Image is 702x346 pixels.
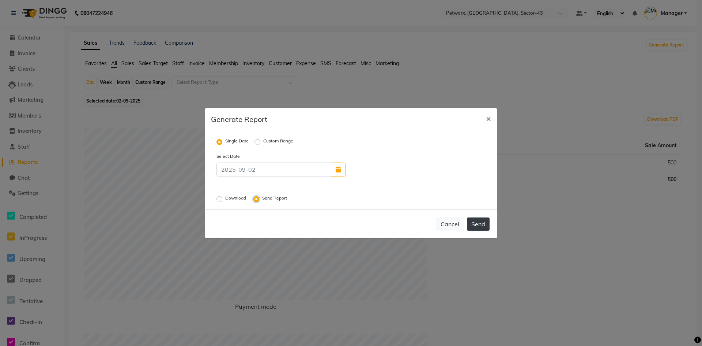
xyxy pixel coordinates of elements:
[225,138,249,146] label: Single Date
[225,195,248,204] label: Download
[211,114,267,125] h5: Generate Report
[216,163,331,176] input: 2025-09-02
[211,153,281,160] label: Select Date
[480,108,497,129] button: Close
[262,195,288,204] label: Send Report
[263,138,293,146] label: Custom Range
[467,217,490,231] button: Send
[436,217,464,231] button: Cancel
[486,113,491,124] span: ×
